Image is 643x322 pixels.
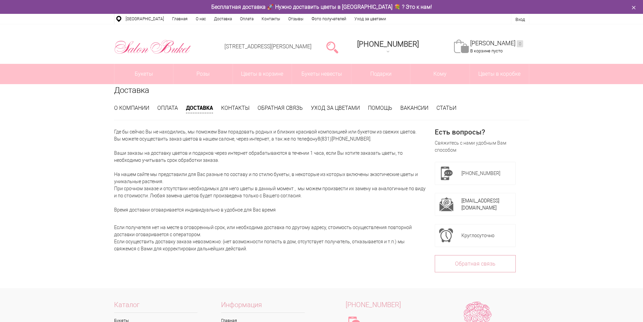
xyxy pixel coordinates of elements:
a: [EMAIL_ADDRESS][DOMAIN_NAME] [461,198,499,210]
div: Свяжитесь с нами удобным Вам способом [435,140,516,154]
a: О компании [114,105,149,111]
span: Кому [410,64,470,84]
a: Помощь [368,105,392,111]
a: Вход [515,17,525,22]
a: [PHONE_NUMBER] [353,38,423,57]
a: Букеты [114,64,173,84]
a: Отзывы [284,14,307,24]
a: 8(831) [318,136,331,142]
span: В корзине пусто [470,48,503,53]
div: Круглосуточно [461,228,511,243]
a: Подарки [351,64,410,84]
a: Фото получателей [307,14,350,24]
a: Статьи [436,105,456,111]
a: Доставка [210,14,236,24]
ins: 0 [517,40,523,47]
span: [PHONE_NUMBER] [357,40,419,48]
a: Доставка [186,104,213,113]
div: Если получателя нет на месте в оговоренный срок, или необходима доставка по другому адресу, стоим... [114,217,427,252]
a: [PERSON_NAME] [470,40,523,47]
a: Главная [168,14,192,24]
a: Контакты [221,105,249,111]
a: Цветы в корзине [233,64,292,84]
a: Контакты [258,14,284,24]
a: [PHONE_NUMBER] [322,301,426,308]
a: [GEOGRAPHIC_DATA] [122,14,168,24]
h1: Доставка [114,84,529,96]
img: Цветы Нижний Новгород [114,38,191,56]
a: Оплата [157,105,178,111]
a: Обратная связь [435,255,516,272]
span: Информация [221,301,305,313]
span: [PHONE_NUMBER] [346,301,401,309]
a: Оплата [236,14,258,24]
a: Букеты невесты [292,64,351,84]
a: Вакансии [400,105,428,111]
div: Бесплатная доставка 🚀 Нужно доставить цветы в [GEOGRAPHIC_DATA] 💐 ? Это к нам! [109,3,534,10]
span: [PHONE_NUMBER] [461,171,500,176]
div: Есть вопросы? [435,128,516,135]
a: Обратная связь [258,105,303,111]
a: Цветы в коробке [470,64,529,84]
a: [PHONE_NUMBER] [331,136,370,142]
a: Розы [173,64,233,84]
p: Где бы сейчас Вы не находились, мы поможем Вам порадовать родных и близких красивой композицией и... [114,128,427,214]
span: Каталог [114,301,198,313]
a: Уход за цветами [311,105,360,111]
a: О нас [192,14,210,24]
a: Уход за цветами [350,14,390,24]
a: [STREET_ADDRESS][PERSON_NAME] [224,43,312,50]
